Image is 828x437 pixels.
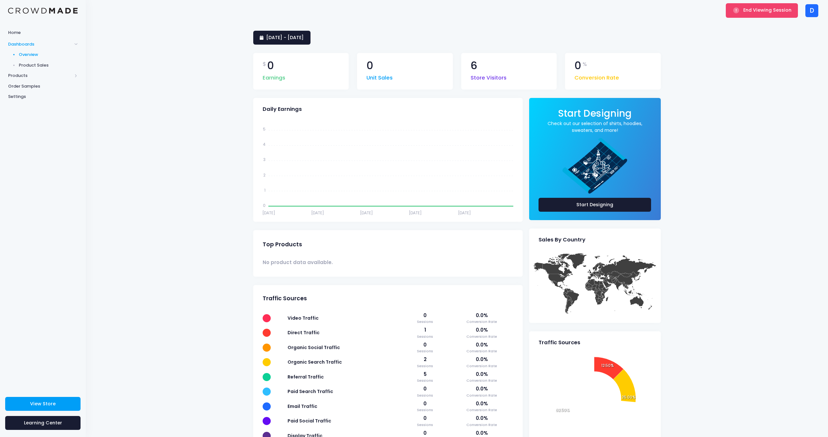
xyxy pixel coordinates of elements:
[406,326,444,334] span: 1
[406,334,444,339] span: Sessions
[450,400,513,407] span: 0.0%
[539,120,651,134] a: Check out our selection of shirts, hoodies, sweaters, and more!
[288,344,340,351] span: Organic Social Traffic
[805,4,818,17] div: D
[263,142,265,147] tspan: 4
[406,385,444,392] span: 0
[406,422,444,428] span: Sessions
[8,29,78,36] span: Home
[311,210,324,216] tspan: [DATE]
[406,400,444,407] span: 0
[406,312,444,319] span: 0
[264,187,265,193] tspan: 1
[539,198,651,212] a: Start Designing
[8,8,78,14] img: Logo
[450,341,513,348] span: 0.0%
[406,341,444,348] span: 0
[263,106,302,112] span: Daily Earnings
[743,7,791,13] span: End Viewing Session
[366,60,373,71] span: 0
[262,210,275,216] tspan: [DATE]
[288,329,320,336] span: Direct Traffic
[406,319,444,325] span: Sessions
[450,371,513,378] span: 0.0%
[406,378,444,383] span: Sessions
[263,157,265,162] tspan: 3
[288,403,317,410] span: Email Traffic
[263,202,265,208] tspan: 0
[288,359,342,365] span: Organic Search Traffic
[450,407,513,413] span: Conversion Rate
[19,62,78,69] span: Product Sales
[8,93,78,100] span: Settings
[458,210,471,216] tspan: [DATE]
[450,393,513,398] span: Conversion Rate
[263,60,266,68] span: $
[450,430,513,437] span: 0.0%
[450,312,513,319] span: 0.0%
[406,415,444,422] span: 0
[288,418,331,424] span: Paid Social Traffic
[450,326,513,334] span: 0.0%
[253,31,310,45] a: [DATE] - [DATE]
[263,259,333,266] span: No product data available.
[267,60,274,71] span: 0
[266,34,304,41] span: [DATE] - [DATE]
[450,363,513,369] span: Conversion Rate
[406,356,444,363] span: 2
[583,60,587,68] span: %
[539,339,580,346] span: Traffic Sources
[406,348,444,354] span: Sessions
[19,51,78,58] span: Overview
[539,237,585,243] span: Sales By Country
[263,295,307,302] span: Traffic Sources
[8,72,72,79] span: Products
[8,41,72,48] span: Dashboards
[263,241,302,248] span: Top Products
[5,416,81,430] a: Learning Center
[406,371,444,378] span: 5
[288,315,319,321] span: Video Traffic
[558,107,632,120] span: Start Designing
[288,388,333,395] span: Paid Search Traffic
[726,3,798,17] button: End Viewing Session
[288,374,324,380] span: Referral Traffic
[24,420,62,426] span: Learning Center
[574,71,619,82] span: Conversion Rate
[471,60,477,71] span: 6
[263,71,285,82] span: Earnings
[5,397,81,411] a: View Store
[8,83,78,90] span: Order Samples
[406,430,444,437] span: 0
[450,356,513,363] span: 0.0%
[450,334,513,339] span: Conversion Rate
[406,393,444,398] span: Sessions
[450,385,513,392] span: 0.0%
[360,210,373,216] tspan: [DATE]
[450,348,513,354] span: Conversion Rate
[406,407,444,413] span: Sessions
[409,210,422,216] tspan: [DATE]
[366,71,393,82] span: Unit Sales
[450,319,513,325] span: Conversion Rate
[471,71,507,82] span: Store Visitors
[263,172,265,177] tspan: 2
[450,415,513,422] span: 0.0%
[574,60,581,71] span: 0
[406,363,444,369] span: Sessions
[450,378,513,383] span: Conversion Rate
[30,400,56,407] span: View Store
[450,422,513,428] span: Conversion Rate
[558,112,632,118] a: Start Designing
[263,126,265,132] tspan: 5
